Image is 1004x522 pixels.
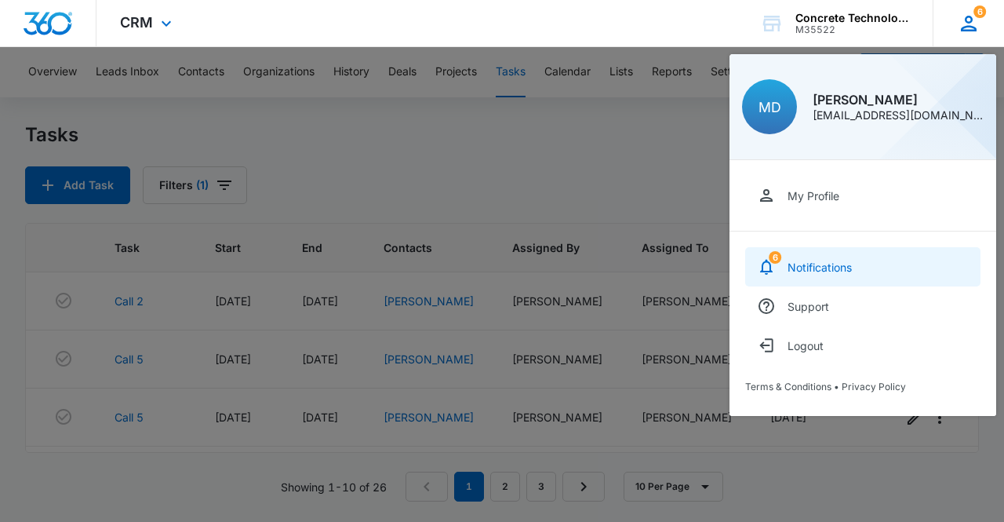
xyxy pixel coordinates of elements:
div: [EMAIL_ADDRESS][DOMAIN_NAME] [813,110,984,121]
span: 6 [769,251,781,264]
span: 6 [973,5,986,18]
a: Terms & Conditions [745,381,831,392]
div: [PERSON_NAME] [813,93,984,106]
div: notifications count [769,251,781,264]
div: account id [795,24,910,35]
div: • [745,381,980,392]
div: Support [788,300,829,313]
div: notifications count [973,5,986,18]
div: Logout [788,339,824,352]
div: account name [795,12,910,24]
div: My Profile [788,189,839,203]
div: Notifications [788,261,852,274]
span: CRM [120,14,153,31]
span: MD [758,99,781,115]
a: Privacy Policy [842,381,906,392]
a: notifications countNotifications [745,247,980,287]
a: Support [745,287,980,326]
button: Logout [745,326,980,365]
a: My Profile [745,176,980,215]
